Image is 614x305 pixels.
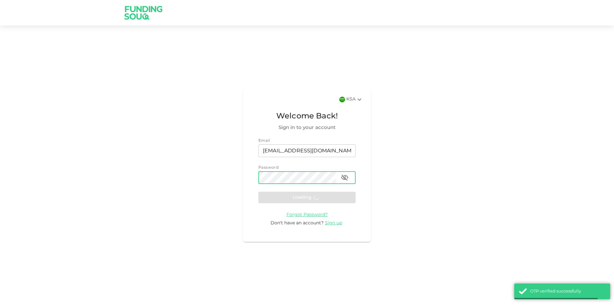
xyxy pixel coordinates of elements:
[258,144,356,157] input: email
[258,124,356,132] span: Sign in to your account
[258,171,336,184] input: password
[258,110,356,123] span: Welcome Back!
[287,212,328,217] a: Forgot Password?
[258,139,270,143] span: Email
[325,221,342,225] span: Sign up
[530,288,605,295] div: OTP verified successfully
[271,221,324,225] span: Don't have an account?
[346,96,363,103] div: KSA
[258,166,279,170] span: Password
[339,97,345,102] img: flag-sa.b9a346574cdc8950dd34b50780441f57.svg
